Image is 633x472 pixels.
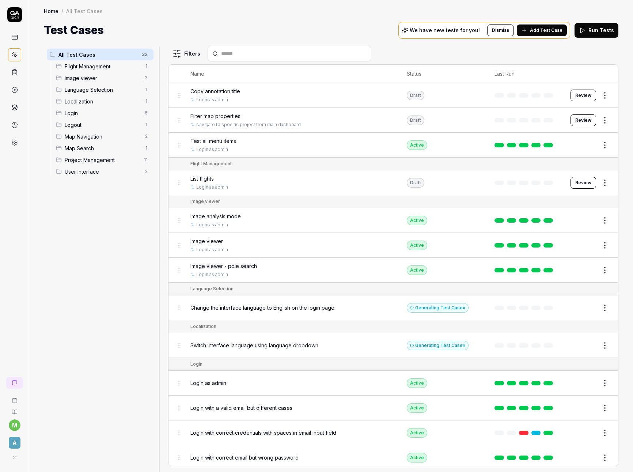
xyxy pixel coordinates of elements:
[190,304,334,311] span: Change the interface language to English on the login page
[65,63,140,70] span: Flight Management
[190,323,216,330] div: Localization
[142,132,151,141] span: 2
[141,155,151,164] span: 11
[571,90,596,101] button: Review
[196,222,228,228] a: Login as admin
[142,144,151,152] span: 1
[407,341,469,350] div: Generating Test Case »
[53,119,153,131] div: Drag to reorderLogout1
[65,156,140,164] span: Project Management
[58,51,137,58] span: All Test Cases
[142,85,151,94] span: 1
[142,97,151,106] span: 1
[190,175,214,182] span: List flights
[530,27,562,34] span: Add Test Case
[142,73,151,82] span: 3
[407,303,469,313] button: Generating Test Case»
[407,403,427,413] div: Active
[168,83,618,108] tr: Copy annotation titleLogin as adminDraftReview
[190,404,292,412] span: Login with a valid email but different cases
[399,65,487,83] th: Status
[407,342,469,348] a: Generating Test Case»
[190,286,234,292] div: Language Selection
[65,109,140,117] span: Login
[190,454,299,461] span: Login with correct email but wrong password
[407,178,424,188] div: Draft
[53,60,153,72] div: Drag to reorderFlight Management1
[3,431,26,450] button: A
[196,271,228,278] a: Login as admin
[53,166,153,177] div: Drag to reorderUser Interface2
[407,140,427,150] div: Active
[53,107,153,119] div: Drag to reorderLogin6
[571,177,596,189] button: Review
[190,262,257,270] span: Image viewer - pole search
[190,429,336,437] span: Login with correct credentials with spaces in email input field
[190,137,236,145] span: Test all menu items
[65,86,140,94] span: Language Selection
[407,341,469,350] button: Generating Test Case»
[407,378,427,388] div: Active
[407,303,469,313] div: Generating Test Case »
[44,7,58,15] a: Home
[190,161,232,167] div: Flight Management
[407,216,427,225] div: Active
[190,198,220,205] div: Image viewer
[142,120,151,129] span: 1
[53,131,153,142] div: Drag to reorderMap Navigation2
[196,146,228,153] a: Login as admin
[142,167,151,176] span: 2
[65,144,140,152] span: Map Search
[168,371,618,396] tr: Login as adminActive
[407,265,427,275] div: Active
[168,295,618,320] tr: Change the interface language to English on the login pageGenerating Test Case»
[53,142,153,154] div: Drag to reorderMap Search1
[9,419,20,431] button: m
[65,74,140,82] span: Image viewer
[168,170,618,195] tr: List flightsLogin as adminDraftReview
[9,437,20,449] span: A
[53,84,153,95] div: Drag to reorderLanguage Selection1
[407,428,427,438] div: Active
[168,445,618,470] tr: Login with correct email but wrong passwordActive
[65,121,140,129] span: Logout
[487,24,514,36] button: Dismiss
[66,7,103,15] div: All Test Cases
[65,98,140,105] span: Localization
[575,23,618,38] button: Run Tests
[407,116,424,125] div: Draft
[190,87,240,95] span: Copy annotation title
[571,114,596,126] button: Review
[65,168,140,175] span: User Interface
[190,212,241,220] span: Image analysis mode
[410,28,480,33] p: We have new tests for you!
[65,133,140,140] span: Map Navigation
[190,379,226,387] span: Login as admin
[190,237,223,245] span: Image viewer
[61,7,63,15] div: /
[183,65,399,83] th: Name
[407,453,427,462] div: Active
[407,241,427,250] div: Active
[407,91,424,100] div: Draft
[168,108,618,133] tr: Filter map propertiesNavigate to specific project from main dashboardDraftReview
[196,121,301,128] a: Navigate to specific project from main dashboard
[53,95,153,107] div: Drag to reorderLocalization1
[196,184,228,190] a: Login as admin
[3,392,26,403] a: Book a call with us
[139,50,151,59] span: 32
[517,24,567,36] button: Add Test Case
[142,62,151,71] span: 1
[168,46,205,61] button: Filters
[53,72,153,84] div: Drag to reorderImage viewer3
[168,133,618,158] tr: Test all menu itemsLogin as adminActive
[168,396,618,420] tr: Login with a valid email but different casesActive
[190,112,240,120] span: Filter map properties
[196,97,228,103] a: Login as admin
[44,22,104,38] h1: Test Cases
[190,341,318,349] span: Switch interface language using language dropdown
